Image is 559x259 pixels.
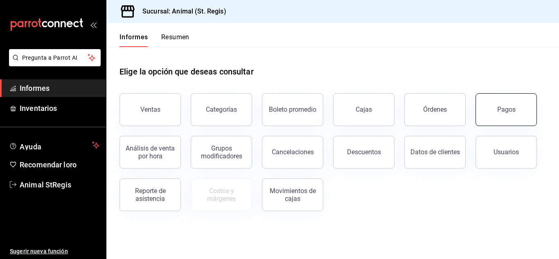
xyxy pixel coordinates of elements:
button: Descuentos [333,136,394,169]
button: Reporte de asistencia [119,178,181,211]
font: Cancelaciones [272,148,314,156]
font: Informes [20,84,50,92]
font: Reporte de asistencia [135,187,166,203]
button: Pregunta a Parrot AI [9,49,101,66]
font: Categorías [206,106,237,113]
font: Resumen [161,33,189,41]
font: Informes [119,33,148,41]
font: Elige la opción que deseas consultar [119,67,254,77]
button: Boleto promedio [262,93,323,126]
font: Datos de clientes [410,148,460,156]
button: Cancelaciones [262,136,323,169]
font: Órdenes [423,106,447,113]
button: Categorías [191,93,252,126]
font: Sucursal: Animal (St. Regis) [142,7,226,15]
button: abrir_cajón_menú [90,21,97,28]
button: Usuarios [476,136,537,169]
button: Grupos modificadores [191,136,252,169]
font: Boleto promedio [269,106,316,113]
font: Pregunta a Parrot AI [22,54,78,61]
a: Pregunta a Parrot AI [6,59,101,68]
button: Contrata inventarios para ver este informe [191,178,252,211]
font: Animal StRegis [20,180,71,189]
font: Análisis de venta por hora [126,144,175,160]
button: Órdenes [404,93,466,126]
font: Ayuda [20,142,42,151]
font: Grupos modificadores [201,144,242,160]
font: Descuentos [347,148,381,156]
font: Cajas [356,106,372,113]
font: Inventarios [20,104,57,113]
button: Datos de clientes [404,136,466,169]
font: Pagos [497,106,516,113]
a: Cajas [333,93,394,126]
font: Sugerir nueva función [10,248,68,254]
button: Análisis de venta por hora [119,136,181,169]
font: Movimientos de cajas [270,187,316,203]
font: Ventas [140,106,160,113]
font: Recomendar loro [20,160,77,169]
div: pestañas de navegación [119,33,189,47]
font: Usuarios [494,148,519,156]
button: Pagos [476,93,537,126]
button: Movimientos de cajas [262,178,323,211]
button: Ventas [119,93,181,126]
font: Costos y márgenes [207,187,236,203]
